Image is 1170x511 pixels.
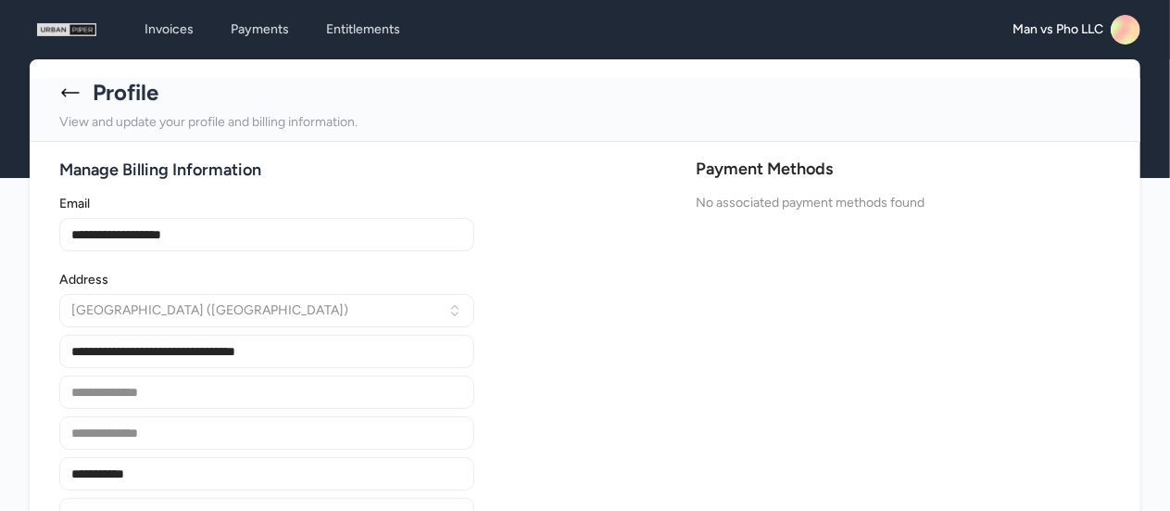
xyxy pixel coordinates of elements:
[315,13,411,46] a: Entitlements
[59,198,474,211] label: Email
[696,157,1111,182] h2: Payment Methods
[59,376,474,409] input: Address Line 2
[59,294,474,327] button: Country
[37,15,96,45] img: logo_1748346526.png
[220,13,300,46] a: Payments
[696,193,1111,212] h4: No associated payment methods found
[93,78,158,108] h1: Profile
[1013,15,1140,45] a: Man vs Pho LLC
[71,301,348,320] span: [GEOGRAPHIC_DATA] ([GEOGRAPHIC_DATA])
[1013,20,1103,39] span: Man vs Pho LLC
[59,111,1111,134] p: View and update your profile and billing information.
[59,335,474,368] input: Address Line 1
[59,274,474,287] label: Address
[59,218,474,251] input: Email
[59,457,474,491] input: City
[59,416,474,450] input: Address Line 3
[59,157,685,183] h1: Manage Billing Information
[133,13,205,46] a: Invoices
